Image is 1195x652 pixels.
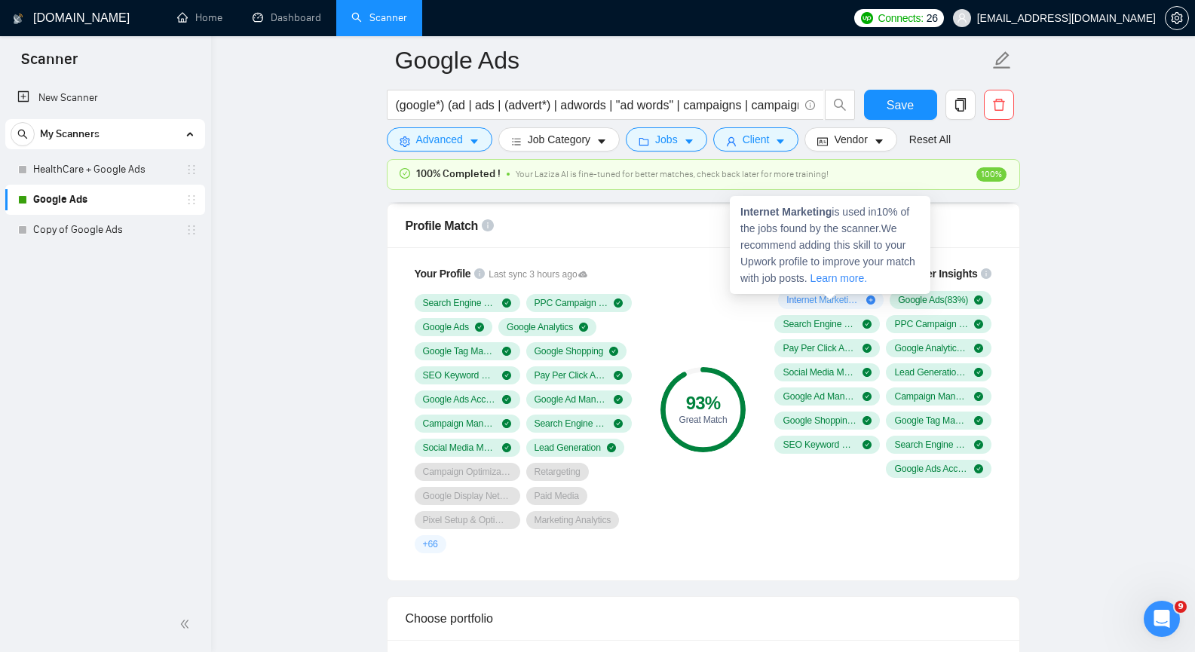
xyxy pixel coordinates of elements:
[423,514,512,526] span: Pixel Setup & Optimization
[660,415,746,424] div: Great Match
[40,119,100,149] span: My Scanners
[5,119,205,245] li: My Scanners
[894,415,968,427] span: Google Tag Manager ( 12 %)
[528,131,590,148] span: Job Category
[406,219,479,232] span: Profile Match
[974,344,983,353] span: check-circle
[805,100,815,110] span: info-circle
[535,490,579,502] span: Paid Media
[17,83,193,113] a: New Scanner
[957,13,967,23] span: user
[945,90,976,120] button: copy
[535,393,608,406] span: Google Ad Manager
[535,418,608,430] span: Search Engine Optimization
[660,394,746,412] div: 93 %
[713,127,799,152] button: userClientcaret-down
[898,294,968,306] span: Google Ads ( 83 %)
[894,366,968,378] span: Lead Generation ( 14 %)
[874,136,884,147] span: caret-down
[579,323,588,332] span: check-circle
[185,194,198,206] span: holder
[351,11,407,24] a: searchScanner
[783,342,856,354] span: Pay Per Click Advertising ( 45 %)
[507,321,573,333] span: Google Analytics
[1165,6,1189,30] button: setting
[502,347,511,356] span: check-circle
[614,395,623,404] span: check-circle
[502,443,511,452] span: check-circle
[423,393,497,406] span: Google Ads Account Management
[423,369,497,381] span: SEO Keyword Research
[894,318,968,330] span: PPC Campaign Setup & Management ( 49 %)
[423,321,469,333] span: Google Ads
[185,224,198,236] span: holder
[535,442,601,454] span: Lead Generation
[863,416,872,425] span: check-circle
[804,127,896,152] button: idcardVendorcaret-down
[887,96,914,115] span: Save
[878,10,923,26] span: Connects:
[535,297,608,309] span: PPC Campaign Setup & Management
[866,295,875,305] span: plus-circle
[863,392,872,401] span: check-circle
[775,136,786,147] span: caret-down
[1165,12,1189,24] a: setting
[406,597,1001,640] div: Choose portfolio
[474,268,485,279] span: info-circle
[974,464,983,473] span: check-circle
[863,368,872,377] span: check-circle
[11,129,34,139] span: search
[489,268,587,282] span: Last sync 3 hours ago
[607,443,616,452] span: check-circle
[974,295,983,305] span: check-circle
[609,347,618,356] span: check-circle
[469,136,480,147] span: caret-down
[502,298,511,308] span: check-circle
[817,136,828,147] span: idcard
[33,215,176,245] a: Copy of Google Ads
[179,617,195,632] span: double-left
[185,164,198,176] span: holder
[502,419,511,428] span: check-circle
[1175,601,1187,613] span: 9
[974,392,983,401] span: check-circle
[810,272,867,284] a: Learn more.
[743,131,770,148] span: Client
[596,136,607,147] span: caret-down
[475,323,484,332] span: check-circle
[177,11,222,24] a: homeHome
[825,90,855,120] button: search
[13,7,23,31] img: logo
[826,98,854,112] span: search
[985,98,1013,112] span: delete
[511,136,522,147] span: bars
[894,342,968,354] span: Google Analytics ( 43 %)
[33,185,176,215] a: Google Ads
[614,298,623,308] span: check-circle
[909,131,951,148] a: Reset All
[974,416,983,425] span: check-circle
[626,127,707,152] button: folderJobscaret-down
[395,41,989,79] input: Scanner name...
[416,131,463,148] span: Advanced
[894,390,968,403] span: Campaign Management ( 12 %)
[400,168,410,179] span: check-circle
[639,136,649,147] span: folder
[783,390,856,403] span: Google Ad Manager ( 13 %)
[740,206,915,284] span: is used in 10 % of the jobs found by the scanner. We recommend adding this skill to your Upwork p...
[974,368,983,377] span: check-circle
[863,344,872,353] span: check-circle
[614,419,623,428] span: check-circle
[423,490,512,502] span: Google Display Network
[655,131,678,148] span: Jobs
[896,268,977,279] span: Scanner Insights
[423,297,497,309] span: Search Engine Marketing
[5,83,205,113] li: New Scanner
[535,466,581,478] span: Retargeting
[11,122,35,146] button: search
[33,155,176,185] a: HealthCare + Google Ads
[974,440,983,449] span: check-circle
[861,12,873,24] img: upwork-logo.png
[502,395,511,404] span: check-circle
[1166,12,1188,24] span: setting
